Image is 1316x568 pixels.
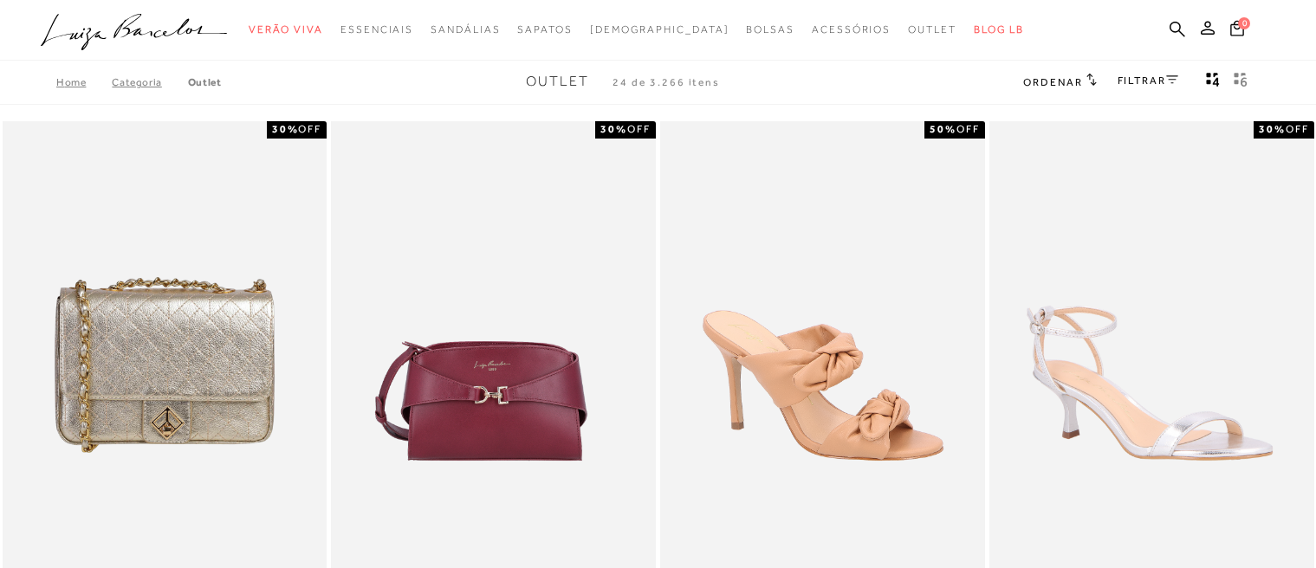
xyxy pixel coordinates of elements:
strong: 30% [600,123,627,135]
span: [DEMOGRAPHIC_DATA] [590,23,729,35]
span: OFF [956,123,980,135]
button: gridText6Desc [1228,71,1253,94]
strong: 30% [1259,123,1286,135]
a: categoryNavScreenReaderText [746,14,794,46]
a: Categoria [112,76,187,88]
span: OFF [1286,123,1309,135]
span: 24 de 3.266 itens [613,76,720,88]
span: Essenciais [340,23,413,35]
a: FILTRAR [1118,74,1178,87]
span: Bolsas [746,23,794,35]
span: Ordenar [1023,76,1082,88]
button: 0 [1225,19,1249,42]
a: categoryNavScreenReaderText [340,14,413,46]
a: Outlet [188,76,222,88]
a: noSubCategoriesText [590,14,729,46]
span: 0 [1238,17,1250,29]
span: OFF [298,123,321,135]
strong: 30% [272,123,299,135]
a: categoryNavScreenReaderText [431,14,500,46]
span: Sandálias [431,23,500,35]
a: categoryNavScreenReaderText [908,14,956,46]
button: Mostrar 4 produtos por linha [1201,71,1225,94]
span: Acessórios [812,23,891,35]
span: Outlet [908,23,956,35]
span: Sapatos [517,23,572,35]
a: categoryNavScreenReaderText [517,14,572,46]
span: Verão Viva [249,23,323,35]
a: BLOG LB [974,14,1024,46]
span: OFF [627,123,651,135]
a: Home [56,76,112,88]
span: Outlet [526,74,589,89]
a: categoryNavScreenReaderText [249,14,323,46]
strong: 50% [930,123,956,135]
a: categoryNavScreenReaderText [812,14,891,46]
span: BLOG LB [974,23,1024,35]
